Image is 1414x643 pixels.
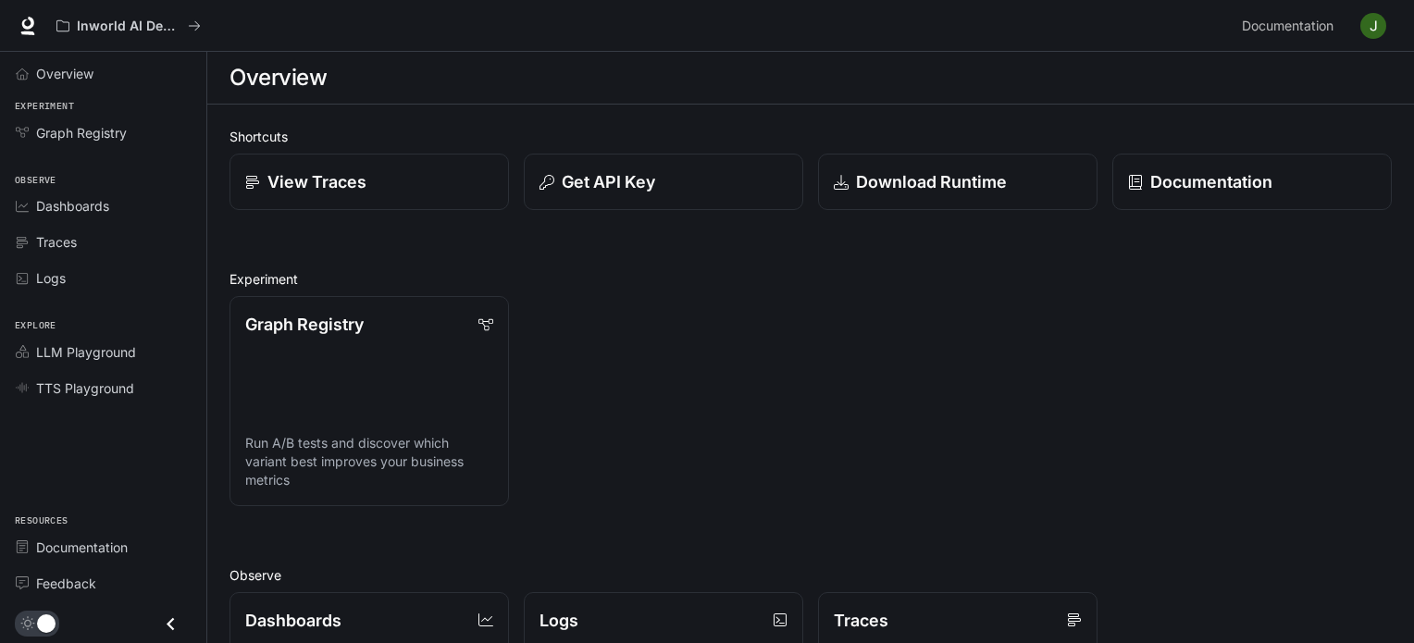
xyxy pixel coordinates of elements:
[1242,15,1333,38] span: Documentation
[540,608,578,633] p: Logs
[1360,13,1386,39] img: User avatar
[36,64,93,83] span: Overview
[1355,7,1392,44] button: User avatar
[267,169,366,194] p: View Traces
[229,59,327,96] h1: Overview
[7,336,199,368] a: LLM Playground
[7,226,199,258] a: Traces
[229,296,509,506] a: Graph RegistryRun A/B tests and discover which variant best improves your business metrics
[36,574,96,593] span: Feedback
[856,169,1007,194] p: Download Runtime
[36,232,77,252] span: Traces
[36,123,127,142] span: Graph Registry
[36,378,134,398] span: TTS Playground
[7,372,199,404] a: TTS Playground
[229,127,1392,146] h2: Shortcuts
[7,190,199,222] a: Dashboards
[37,612,56,633] span: Dark mode toggle
[245,434,493,489] p: Run A/B tests and discover which variant best improves your business metrics
[48,7,209,44] button: All workspaces
[36,538,128,557] span: Documentation
[229,565,1392,585] h2: Observe
[245,312,364,337] p: Graph Registry
[77,19,180,34] p: Inworld AI Demos
[36,268,66,288] span: Logs
[150,605,192,643] button: Close drawer
[562,169,655,194] p: Get API Key
[7,531,199,563] a: Documentation
[1112,154,1392,210] a: Documentation
[7,262,199,294] a: Logs
[36,342,136,362] span: LLM Playground
[7,57,199,90] a: Overview
[834,608,888,633] p: Traces
[36,196,109,216] span: Dashboards
[1234,7,1347,44] a: Documentation
[229,269,1392,289] h2: Experiment
[245,608,341,633] p: Dashboards
[229,154,509,210] a: View Traces
[7,117,199,149] a: Graph Registry
[1150,169,1272,194] p: Documentation
[818,154,1098,210] a: Download Runtime
[7,567,199,600] a: Feedback
[524,154,803,210] button: Get API Key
